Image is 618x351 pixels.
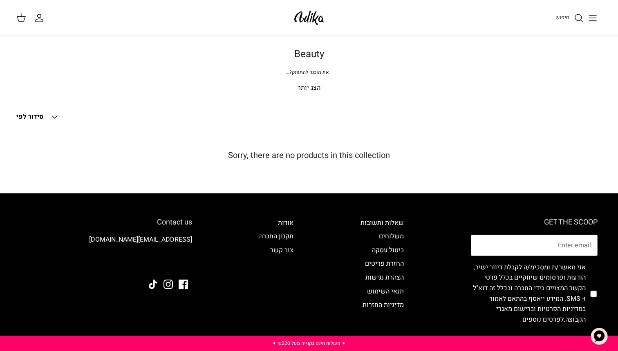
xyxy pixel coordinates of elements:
a: Instagram [163,280,173,289]
a: מדיניות החזרות [363,300,404,310]
h6: Contact us [20,218,192,227]
a: Facebook [179,280,188,289]
a: [EMAIL_ADDRESS][DOMAIN_NAME] [89,235,192,244]
button: סידור לפי [16,108,60,126]
h1: Beauty [23,49,595,60]
a: משלוחים [379,231,404,241]
a: לפרטים נוספים [522,315,564,324]
a: צור קשר [270,245,293,255]
h5: Sorry, there are no products in this collection [16,151,602,160]
button: Toggle menu [584,9,602,27]
p: הצג יותר [23,83,595,93]
a: חיפוש [555,13,584,23]
a: תנאי השימוש [367,287,404,296]
input: Email [471,235,598,256]
a: הצהרת נגישות [365,273,404,282]
a: החזרת פריטים [365,259,404,269]
a: Tiktok [148,280,158,289]
h6: GET THE SCOOP [471,218,598,227]
a: תקנון החברה [259,231,293,241]
button: צ'אט [587,324,611,349]
a: שאלות ותשובות [360,218,404,228]
img: Adika IL [170,258,192,268]
span: חיפוש [555,13,569,21]
img: Adika IL [292,8,327,27]
span: סידור לפי [16,112,43,122]
label: אני מאשר/ת ומסכימ/ה לקבלת דיוור ישיר, הודעות ופרסומים שיווקיים בכלל פרטי הקשר המצויים בידי החברה ... [471,262,586,325]
a: ביטול עסקה [372,245,404,255]
a: אודות [278,218,293,228]
span: את מוכנה להתפנק? [286,69,329,76]
a: החשבון שלי [34,13,47,23]
a: ✦ משלוח חינם בקנייה מעל ₪220 ✦ [272,340,346,347]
